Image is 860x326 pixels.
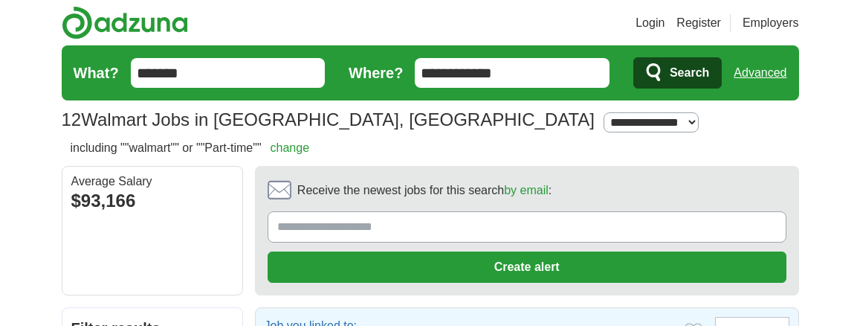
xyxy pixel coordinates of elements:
[71,139,310,157] h2: including ""walmart"" or ""Part-time""
[62,6,188,39] img: Adzuna logo
[504,184,549,196] a: by email
[71,176,233,188] div: Average Salary
[636,14,665,32] a: Login
[71,188,233,214] div: $93,166
[268,252,786,283] button: Create alert
[670,58,709,88] span: Search
[62,109,595,130] h1: Walmart Jobs in [GEOGRAPHIC_DATA], [GEOGRAPHIC_DATA]
[297,182,552,199] span: Receive the newest jobs for this search :
[676,14,721,32] a: Register
[271,141,310,154] a: change
[349,62,403,84] label: Where?
[74,62,119,84] label: What?
[734,58,786,88] a: Advanced
[633,57,722,89] button: Search
[743,14,799,32] a: Employers
[62,106,82,133] span: 12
